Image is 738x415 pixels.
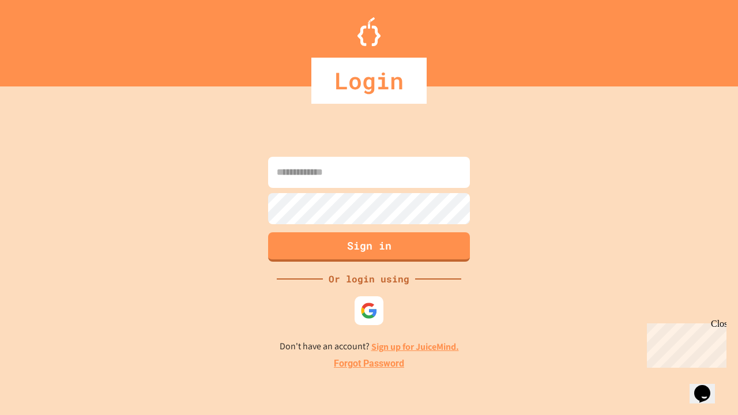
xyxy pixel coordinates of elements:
iframe: chat widget [642,319,726,368]
img: Logo.svg [357,17,381,46]
iframe: chat widget [690,369,726,403]
img: google-icon.svg [360,302,378,319]
button: Sign in [268,232,470,262]
div: Login [311,58,427,104]
div: Chat with us now!Close [5,5,80,73]
a: Forgot Password [334,357,404,371]
div: Or login using [323,272,415,286]
p: Don't have an account? [280,339,459,354]
a: Sign up for JuiceMind. [371,341,459,353]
